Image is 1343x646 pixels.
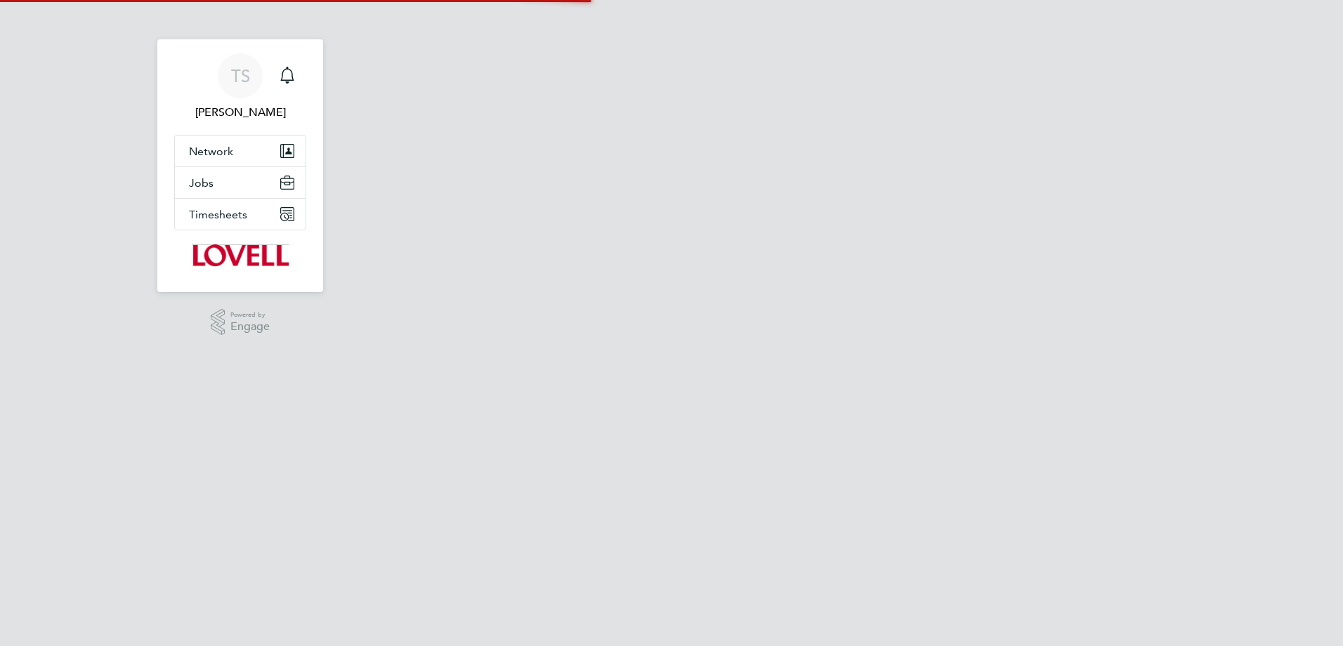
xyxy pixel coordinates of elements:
span: Timesheets [189,208,247,221]
span: Engage [230,321,270,333]
button: Jobs [175,167,306,198]
button: Network [175,136,306,166]
span: TS [231,67,250,85]
nav: Main navigation [157,39,323,292]
span: Network [189,145,233,158]
button: Timesheets [175,199,306,230]
a: Go to home page [174,244,306,267]
span: Tom Sadowski [174,104,306,121]
a: Powered byEngage [211,309,270,336]
span: Jobs [189,176,214,190]
a: TS[PERSON_NAME] [174,53,306,121]
img: lovell-logo-retina.png [192,244,288,267]
span: Powered by [230,309,270,321]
